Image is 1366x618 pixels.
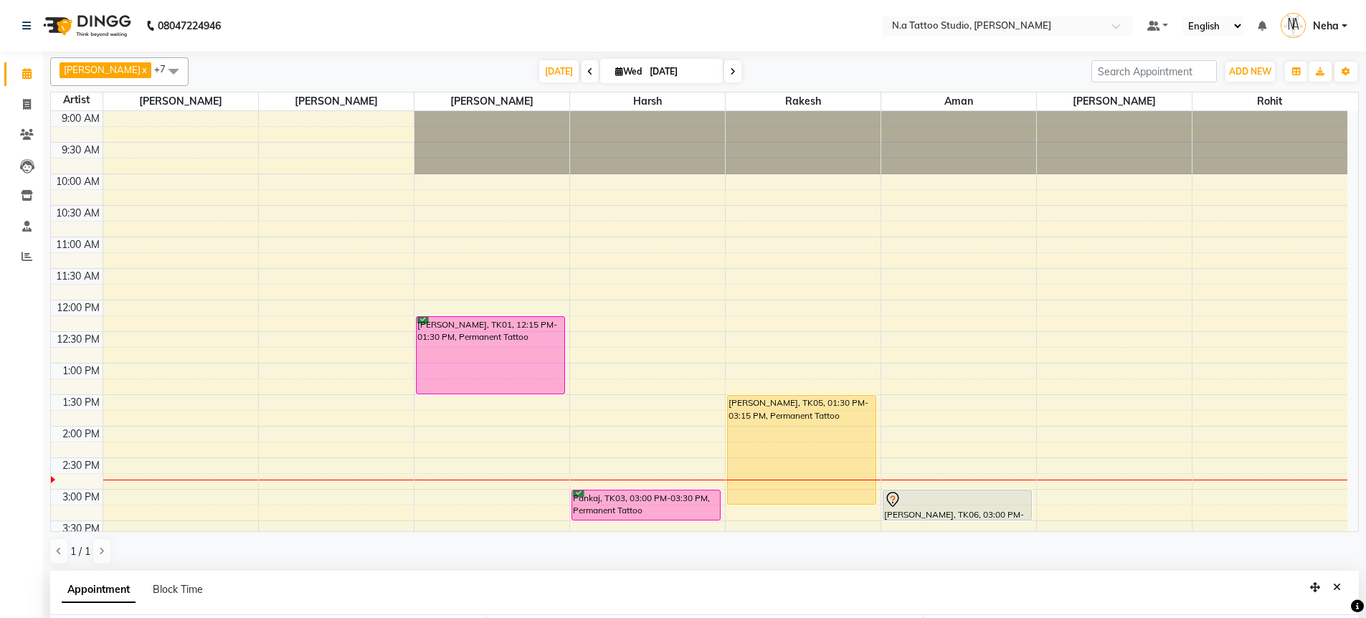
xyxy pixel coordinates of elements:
[60,521,103,536] div: 3:30 PM
[158,6,221,46] b: 08047224946
[414,92,569,110] span: [PERSON_NAME]
[141,64,147,75] a: x
[53,237,103,252] div: 11:00 AM
[53,206,103,221] div: 10:30 AM
[154,63,176,75] span: +7
[570,92,725,110] span: Harsh
[1225,62,1275,82] button: ADD NEW
[60,395,103,410] div: 1:30 PM
[1091,60,1217,82] input: Search Appointment
[64,64,141,75] span: [PERSON_NAME]
[59,143,103,158] div: 9:30 AM
[417,317,565,394] div: [PERSON_NAME], TK01, 12:15 PM-01:30 PM, Permanent Tattoo
[728,396,876,504] div: [PERSON_NAME], TK05, 01:30 PM-03:15 PM, Permanent Tattoo
[726,92,881,110] span: Rakesh
[153,583,203,596] span: Block Time
[1229,66,1271,77] span: ADD NEW
[60,427,103,442] div: 2:00 PM
[60,490,103,505] div: 3:00 PM
[1037,92,1192,110] span: [PERSON_NAME]
[37,6,135,46] img: logo
[259,92,414,110] span: [PERSON_NAME]
[612,66,645,77] span: Wed
[60,458,103,473] div: 2:30 PM
[881,92,1036,110] span: Aman
[51,92,103,108] div: Artist
[54,332,103,347] div: 12:30 PM
[62,577,136,603] span: Appointment
[1192,92,1348,110] span: Rohit
[53,269,103,284] div: 11:30 AM
[572,490,721,520] div: Pankaj, TK03, 03:00 PM-03:30 PM, Permanent Tattoo
[54,300,103,315] div: 12:00 PM
[883,490,1032,520] div: [PERSON_NAME], TK06, 03:00 PM-03:30 PM, Permanent Tattoo
[103,92,258,110] span: [PERSON_NAME]
[53,174,103,189] div: 10:00 AM
[70,544,90,559] span: 1 / 1
[59,111,103,126] div: 9:00 AM
[539,60,579,82] span: [DATE]
[645,61,717,82] input: 2025-10-01
[1313,19,1339,34] span: Neha
[1327,576,1347,599] button: Close
[1281,13,1306,38] img: Neha
[60,363,103,379] div: 1:00 PM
